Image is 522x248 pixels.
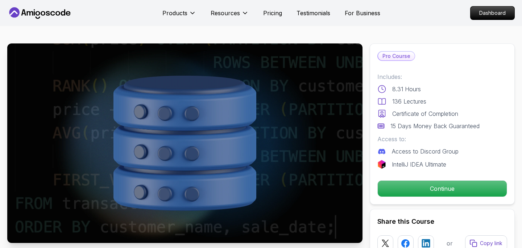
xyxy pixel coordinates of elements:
[377,180,507,197] button: Continue
[392,147,459,156] p: Access to Discord Group
[211,9,240,17] p: Resources
[470,6,515,20] a: Dashboard
[211,9,249,23] button: Resources
[378,181,507,197] p: Continue
[7,43,362,243] img: advanced-databases_thumbnail
[377,135,507,143] p: Access to:
[480,240,502,247] p: Copy link
[447,239,453,248] p: or
[378,52,415,60] p: Pro Course
[471,7,514,20] p: Dashboard
[345,9,380,17] a: For Business
[392,160,446,169] p: IntelliJ IDEA Ultimate
[392,85,421,93] p: 8.31 Hours
[377,217,507,227] h2: Share this Course
[390,122,480,130] p: 15 Days Money Back Guaranteed
[392,97,426,106] p: 136 Lectures
[392,109,458,118] p: Certificate of Completion
[162,9,196,23] button: Products
[377,72,507,81] p: Includes:
[162,9,187,17] p: Products
[297,9,330,17] a: Testimonials
[377,160,386,169] img: jetbrains logo
[263,9,282,17] a: Pricing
